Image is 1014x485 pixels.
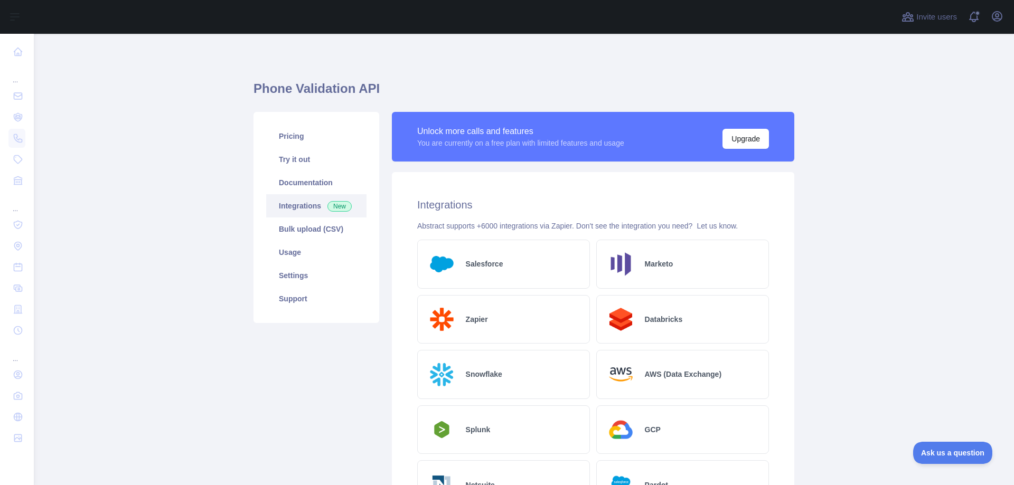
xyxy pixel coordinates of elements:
[645,424,661,435] h2: GCP
[605,249,636,280] img: Logo
[697,222,738,230] a: Let us know.
[266,241,367,264] a: Usage
[605,304,636,335] img: Logo
[645,259,673,269] h2: Marketo
[253,80,794,106] h1: Phone Validation API
[266,148,367,171] a: Try it out
[899,8,959,25] button: Invite users
[426,359,457,390] img: Logo
[417,138,624,148] div: You are currently on a free plan with limited features and usage
[266,287,367,310] a: Support
[266,217,367,241] a: Bulk upload (CSV)
[645,314,683,325] h2: Databricks
[417,221,769,231] div: Abstract supports +6000 integrations via Zapier. Don't see the integration you need?
[426,304,457,335] img: Logo
[913,442,993,464] iframe: Toggle Customer Support
[466,424,491,435] h2: Splunk
[266,125,367,148] a: Pricing
[466,369,502,379] h2: Snowflake
[605,414,636,445] img: Logo
[266,171,367,194] a: Documentation
[8,63,25,84] div: ...
[916,11,957,23] span: Invite users
[266,194,367,217] a: Integrations New
[8,342,25,363] div: ...
[645,369,721,379] h2: AWS (Data Exchange)
[466,314,488,325] h2: Zapier
[426,249,457,280] img: Logo
[417,197,769,212] h2: Integrations
[417,125,624,138] div: Unlock more calls and features
[605,359,636,390] img: Logo
[466,259,503,269] h2: Salesforce
[426,418,457,441] img: Logo
[327,201,352,212] span: New
[266,264,367,287] a: Settings
[8,192,25,213] div: ...
[722,129,769,149] button: Upgrade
